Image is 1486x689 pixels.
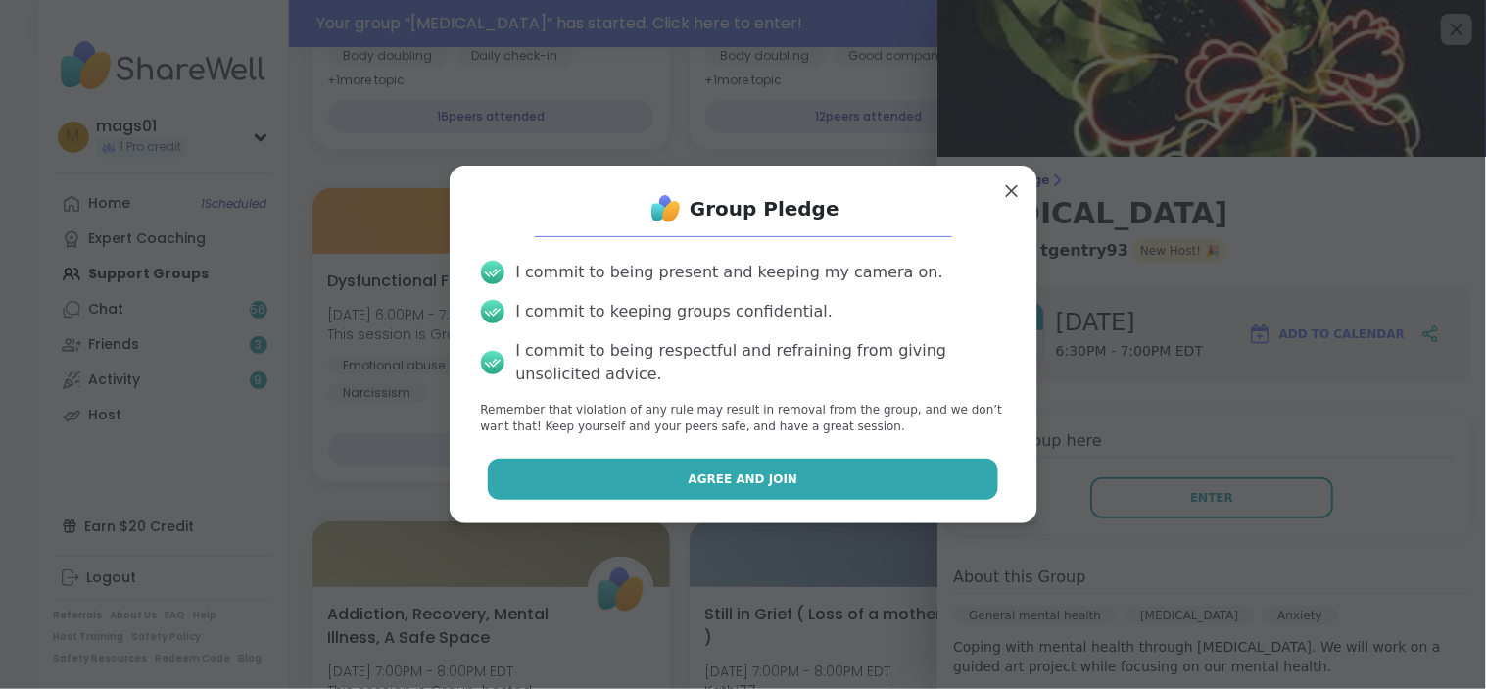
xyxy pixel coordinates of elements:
[516,339,1006,386] div: I commit to being respectful and refraining from giving unsolicited advice.
[481,402,1006,435] p: Remember that violation of any rule may result in removal from the group, and we don’t want that!...
[516,300,834,323] div: I commit to keeping groups confidential.
[647,189,686,228] img: ShareWell Logo
[689,470,798,488] span: Agree and Join
[488,459,998,500] button: Agree and Join
[690,195,839,222] h1: Group Pledge
[516,261,943,284] div: I commit to being present and keeping my camera on.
